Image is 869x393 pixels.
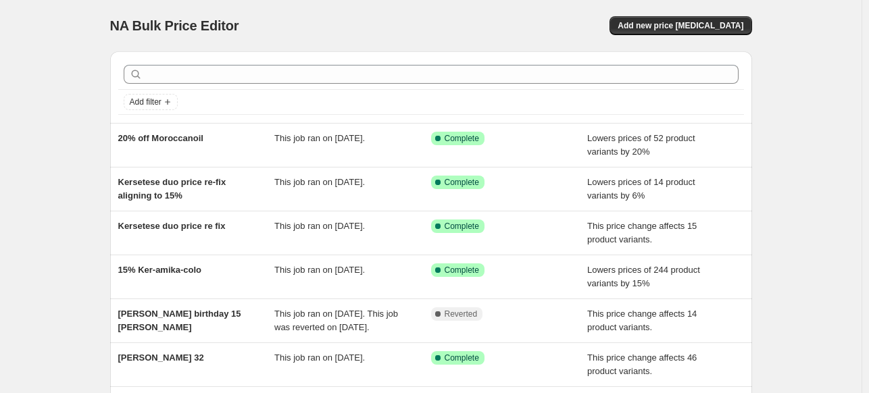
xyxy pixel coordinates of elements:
span: 15% Ker-amika-colo [118,265,202,275]
span: This price change affects 46 product variants. [587,352,697,376]
span: 20% off Moroccanoil [118,133,203,143]
span: This job ran on [DATE]. [274,133,365,143]
span: [PERSON_NAME] birthday 15 [PERSON_NAME] [118,309,241,332]
span: This job ran on [DATE]. [274,221,365,231]
span: Add new price [MEDICAL_DATA] [618,20,743,31]
button: Add new price [MEDICAL_DATA] [610,16,751,35]
span: This price change affects 14 product variants. [587,309,697,332]
span: This job ran on [DATE]. [274,265,365,275]
span: This job ran on [DATE]. This job was reverted on [DATE]. [274,309,398,332]
span: Add filter [130,97,162,107]
span: Lowers prices of 14 product variants by 6% [587,177,695,201]
span: This price change affects 15 product variants. [587,221,697,244]
span: Reverted [445,309,478,319]
span: Complete [445,265,479,276]
span: [PERSON_NAME] 32 [118,352,204,363]
span: Complete [445,177,479,188]
span: Complete [445,352,479,363]
span: NA Bulk Price Editor [110,18,239,33]
span: Kersetese duo price re-fix aligning to 15% [118,177,226,201]
span: This job ran on [DATE]. [274,177,365,187]
span: Lowers prices of 244 product variants by 15% [587,265,700,288]
span: Lowers prices of 52 product variants by 20% [587,133,695,157]
span: Kersetese duo price re fix [118,221,226,231]
span: This job ran on [DATE]. [274,352,365,363]
button: Add filter [124,94,178,110]
span: Complete [445,133,479,144]
span: Complete [445,221,479,232]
